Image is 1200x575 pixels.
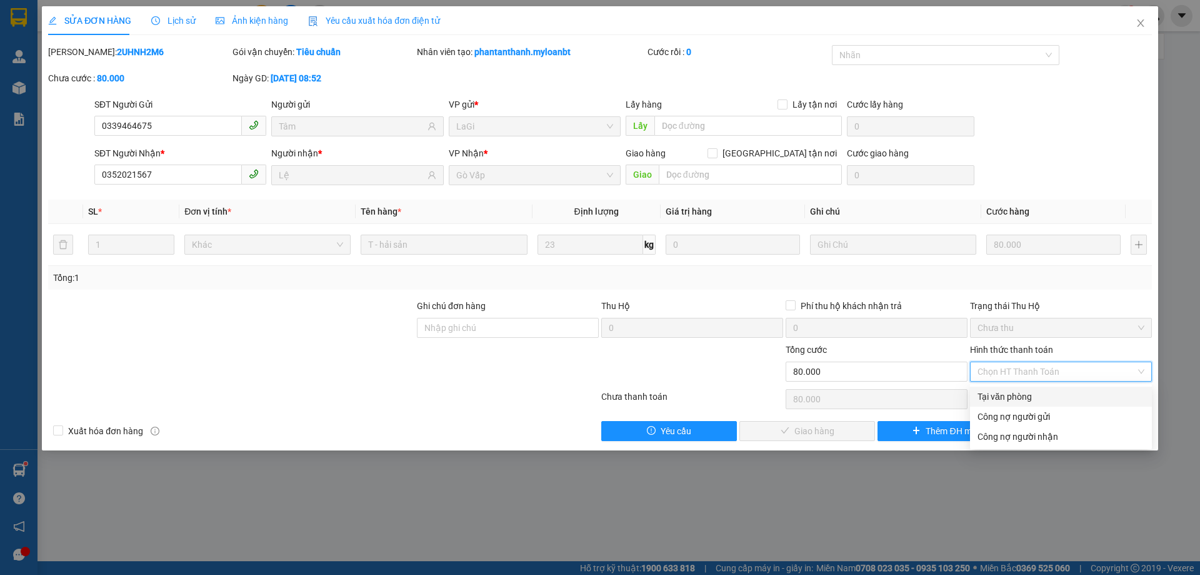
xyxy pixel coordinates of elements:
span: Ảnh kiện hàng [216,16,288,26]
span: Giá trị hàng [666,206,712,216]
span: edit [48,16,57,25]
span: Gò Vấp [456,166,613,185]
div: Cước gửi hàng sẽ được ghi vào công nợ của người gửi [970,407,1152,427]
div: Cước gửi hàng sẽ được ghi vào công nợ của người nhận [970,427,1152,447]
b: 0 [686,47,691,57]
div: Công nợ người gửi [977,410,1144,424]
button: checkGiao hàng [739,421,875,441]
span: Thêm ĐH mới [926,424,979,438]
span: user [427,122,436,131]
strong: Phiếu gửi hàng [5,79,84,93]
input: Dọc đường [659,165,842,185]
div: Ngày GD: [232,71,414,85]
span: LaGi [456,117,613,136]
input: Cước giao hàng [847,165,974,185]
span: kg [643,235,656,255]
button: delete [53,235,73,255]
span: Đơn vị tính [184,206,231,216]
span: picture [216,16,224,25]
span: Yêu cầu xuất hóa đơn điện tử [308,16,440,26]
span: phone [249,169,259,179]
div: Tại văn phòng [977,390,1144,404]
span: SỬA ĐƠN HÀNG [48,16,131,26]
span: SL [88,206,98,216]
span: exclamation-circle [647,426,656,436]
input: Ghi chú đơn hàng [417,318,599,338]
label: Ghi chú đơn hàng [417,301,486,311]
span: Phí thu hộ khách nhận trả [796,299,907,313]
span: Xuất hóa đơn hàng [63,424,148,438]
div: Chưa thanh toán [600,390,784,412]
input: 0 [986,235,1121,255]
span: Lịch sử [151,16,196,26]
span: plus [912,426,921,436]
span: close [1136,18,1146,28]
th: Ghi chú [805,200,981,224]
span: 33 Bác Ái, P Phước Hội, TX Lagi [5,31,111,55]
input: Cước lấy hàng [847,116,974,136]
input: Dọc đường [654,116,842,136]
span: Lấy [626,116,654,136]
span: CN4NYNDD [119,7,180,21]
input: Ghi Chú [810,235,976,255]
button: plus [1131,235,1147,255]
label: Cước giao hàng [847,148,909,158]
b: 80.000 [97,73,124,83]
span: VP Nhận [449,148,484,158]
input: Tên người nhận [279,168,424,182]
span: Lấy hàng [626,99,662,109]
div: Nhân viên tạo: [417,45,645,59]
span: Giao hàng [626,148,666,158]
span: clock-circle [151,16,160,25]
img: icon [308,16,318,26]
span: Lấy tận nơi [787,98,842,111]
span: Tên hàng [361,206,401,216]
div: Người gửi [271,98,443,111]
label: Hình thức thanh toán [970,345,1053,355]
span: [GEOGRAPHIC_DATA] tận nơi [717,146,842,160]
div: Chưa cước : [48,71,230,85]
span: phone [249,120,259,130]
b: Tiêu chuẩn [296,47,341,57]
div: Trạng thái Thu Hộ [970,299,1152,313]
span: info-circle [151,427,159,435]
div: [PERSON_NAME]: [48,45,230,59]
input: Tên người gửi [279,120,424,133]
span: 0968278298 [5,57,61,69]
input: VD: Bàn, Ghế [361,235,527,255]
b: 2UHNH2M6 [117,47,164,57]
span: Chọn HT Thanh Toán [977,362,1144,381]
span: Chưa thu [977,318,1144,337]
span: Giao [626,165,659,185]
div: Cước rồi : [647,45,829,59]
div: Người nhận [271,146,443,160]
div: Gói vận chuyển: [232,45,414,59]
div: SĐT Người Nhận [94,146,266,160]
button: Close [1123,6,1158,41]
button: exclamation-circleYêu cầu [601,421,737,441]
input: 0 [666,235,800,255]
div: Công nợ người nhận [977,430,1144,444]
span: Định lượng [574,206,619,216]
button: plusThêm ĐH mới [877,421,1013,441]
strong: Nhà xe Mỹ Loan [5,6,112,24]
div: SĐT Người Gửi [94,98,266,111]
b: [DATE] 08:52 [271,73,321,83]
div: Tổng: 1 [53,271,463,285]
span: Yêu cầu [661,424,691,438]
span: Khác [192,235,343,254]
label: Cước lấy hàng [847,99,903,109]
div: VP gửi [449,98,621,111]
span: Gò Vấp [131,79,169,93]
span: Tổng cước [786,345,827,355]
span: Cước hàng [986,206,1029,216]
span: user [427,171,436,180]
span: Thu Hộ [601,301,630,311]
b: phantanthanh.myloanbt [474,47,571,57]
